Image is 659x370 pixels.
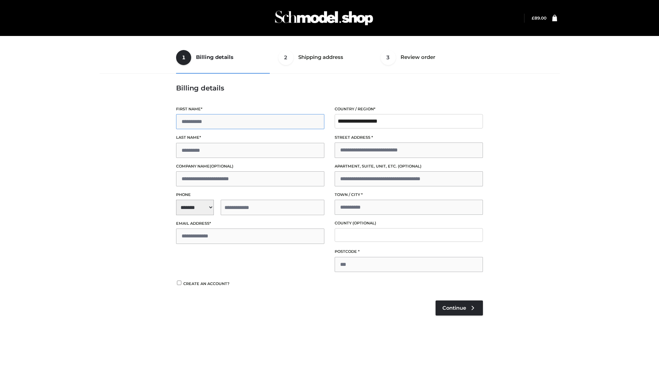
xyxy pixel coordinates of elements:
label: Country / Region [335,106,483,112]
label: Postcode [335,248,483,255]
label: Company name [176,163,324,170]
label: Phone [176,192,324,198]
label: County [335,220,483,226]
input: Create an account? [176,281,182,285]
span: Continue [442,305,466,311]
a: £89.00 [532,15,546,21]
span: (optional) [352,221,376,225]
h3: Billing details [176,84,483,92]
label: Town / City [335,192,483,198]
a: Continue [436,300,483,316]
img: Schmodel Admin 964 [273,4,375,32]
span: £ [532,15,534,21]
span: (optional) [398,164,421,169]
label: Apartment, suite, unit, etc. [335,163,483,170]
label: First name [176,106,324,112]
span: (optional) [210,164,233,169]
bdi: 89.00 [532,15,546,21]
span: Create an account? [183,281,230,286]
label: Last name [176,134,324,141]
label: Street address [335,134,483,141]
label: Email address [176,220,324,227]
